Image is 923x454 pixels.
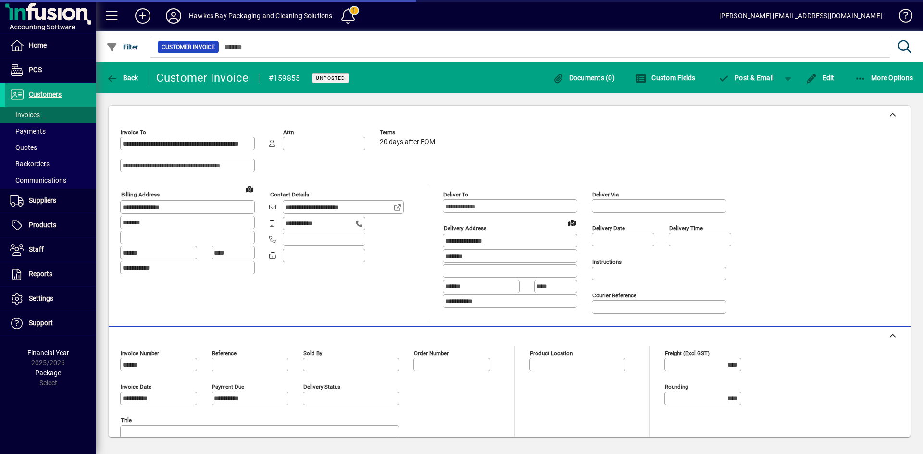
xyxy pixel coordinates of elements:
mat-label: Deliver via [592,191,619,198]
a: Payments [5,123,96,139]
mat-label: Payment due [212,383,244,390]
mat-label: Product location [530,350,573,356]
a: Communications [5,172,96,188]
button: Profile [158,7,189,25]
span: Financial Year [27,349,69,356]
span: Filter [106,43,138,51]
span: Unposted [316,75,345,81]
span: Documents (0) [552,74,615,82]
a: View on map [564,215,580,230]
mat-label: Order number [414,350,449,356]
app-page-header-button: Back [96,69,149,86]
span: Backorders [10,160,50,168]
span: Package [35,369,61,377]
mat-label: Freight (excl GST) [665,350,710,356]
div: Hawkes Bay Packaging and Cleaning Solutions [189,8,333,24]
mat-label: Reference [212,350,237,356]
a: Products [5,213,96,237]
span: Invoices [10,111,40,119]
a: Settings [5,287,96,311]
span: Custom Fields [635,74,696,82]
span: Support [29,319,53,327]
mat-label: Delivery time [669,225,703,232]
span: Quotes [10,144,37,151]
mat-label: Invoice To [121,129,146,135]
div: #159855 [269,71,300,86]
mat-label: Title [121,417,132,424]
span: Customers [29,90,62,98]
span: P [735,74,739,82]
button: More Options [852,69,916,86]
mat-label: Invoice number [121,350,159,356]
button: Filter [104,38,141,56]
button: Back [104,69,141,86]
mat-label: Delivery status [303,383,340,390]
a: View on map [242,181,257,196]
a: Support [5,311,96,335]
span: More Options [855,74,913,82]
mat-label: Delivery date [592,225,625,232]
a: Suppliers [5,189,96,213]
span: Reports [29,270,52,278]
a: Staff [5,238,96,262]
a: Invoices [5,107,96,123]
a: Backorders [5,156,96,172]
span: Communications [10,176,66,184]
mat-label: Attn [283,129,294,135]
span: Home [29,41,47,49]
span: Staff [29,245,44,253]
a: Reports [5,262,96,286]
button: Edit [803,69,837,86]
a: Home [5,34,96,58]
span: Edit [806,74,835,82]
div: Customer Invoice [156,70,249,86]
mat-label: Sold by [303,350,322,356]
mat-label: Instructions [592,258,622,265]
a: Quotes [5,139,96,156]
span: Terms [380,129,437,135]
div: [PERSON_NAME] [EMAIL_ADDRESS][DOMAIN_NAME] [719,8,882,24]
button: Add [127,7,158,25]
mat-label: Deliver To [443,191,468,198]
button: Documents (0) [550,69,617,86]
a: Knowledge Base [892,2,911,33]
span: Settings [29,294,53,302]
span: Customer Invoice [162,42,215,52]
span: ost & Email [718,74,774,82]
a: POS [5,58,96,82]
mat-label: Rounding [665,383,688,390]
button: Post & Email [713,69,779,86]
span: Suppliers [29,196,56,204]
span: Back [106,74,138,82]
button: Custom Fields [633,69,698,86]
mat-label: Courier Reference [592,292,636,299]
span: POS [29,66,42,74]
mat-label: Invoice date [121,383,151,390]
span: 20 days after EOM [380,138,435,146]
span: Products [29,221,56,229]
span: Payments [10,127,46,135]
